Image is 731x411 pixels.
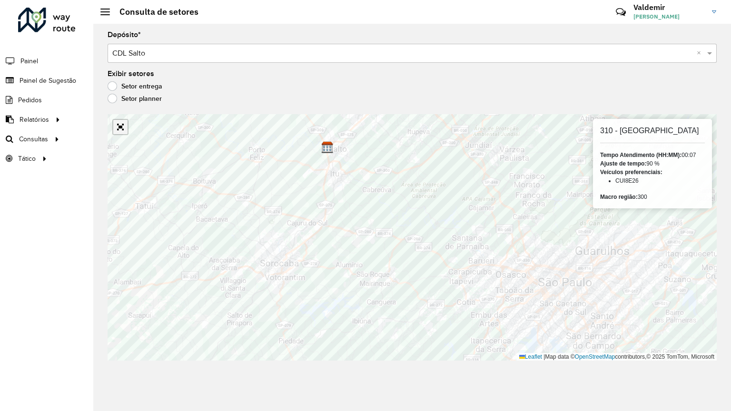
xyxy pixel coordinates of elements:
[108,68,154,79] label: Exibir setores
[575,353,615,360] a: OpenStreetMap
[20,56,38,66] span: Painel
[18,95,42,105] span: Pedidos
[110,7,198,17] h2: Consulta de setores
[600,151,705,159] div: 00:07
[20,76,76,86] span: Painel de Sugestão
[600,194,638,200] strong: Macro região:
[611,2,631,22] a: Contato Rápido
[18,154,36,164] span: Tático
[113,120,128,134] a: Abrir mapa em tela cheia
[600,160,646,167] strong: Ajuste de tempo:
[697,48,705,59] span: Clear all
[108,29,141,40] label: Depósito
[600,193,705,201] div: 300
[543,353,545,360] span: |
[108,94,162,103] label: Setor planner
[600,152,682,158] strong: Tempo Atendimento (HH:MM):
[519,353,542,360] a: Leaflet
[615,176,705,185] li: CUI8E26
[633,12,705,21] span: [PERSON_NAME]
[633,3,705,12] h3: Valdemir
[600,126,705,135] h6: 310 - [GEOGRAPHIC_DATA]
[600,169,662,176] strong: Veículos preferenciais:
[19,134,48,144] span: Consultas
[600,159,705,168] div: 90 %
[108,81,162,91] label: Setor entrega
[20,115,49,125] span: Relatórios
[517,353,717,361] div: Map data © contributors,© 2025 TomTom, Microsoft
